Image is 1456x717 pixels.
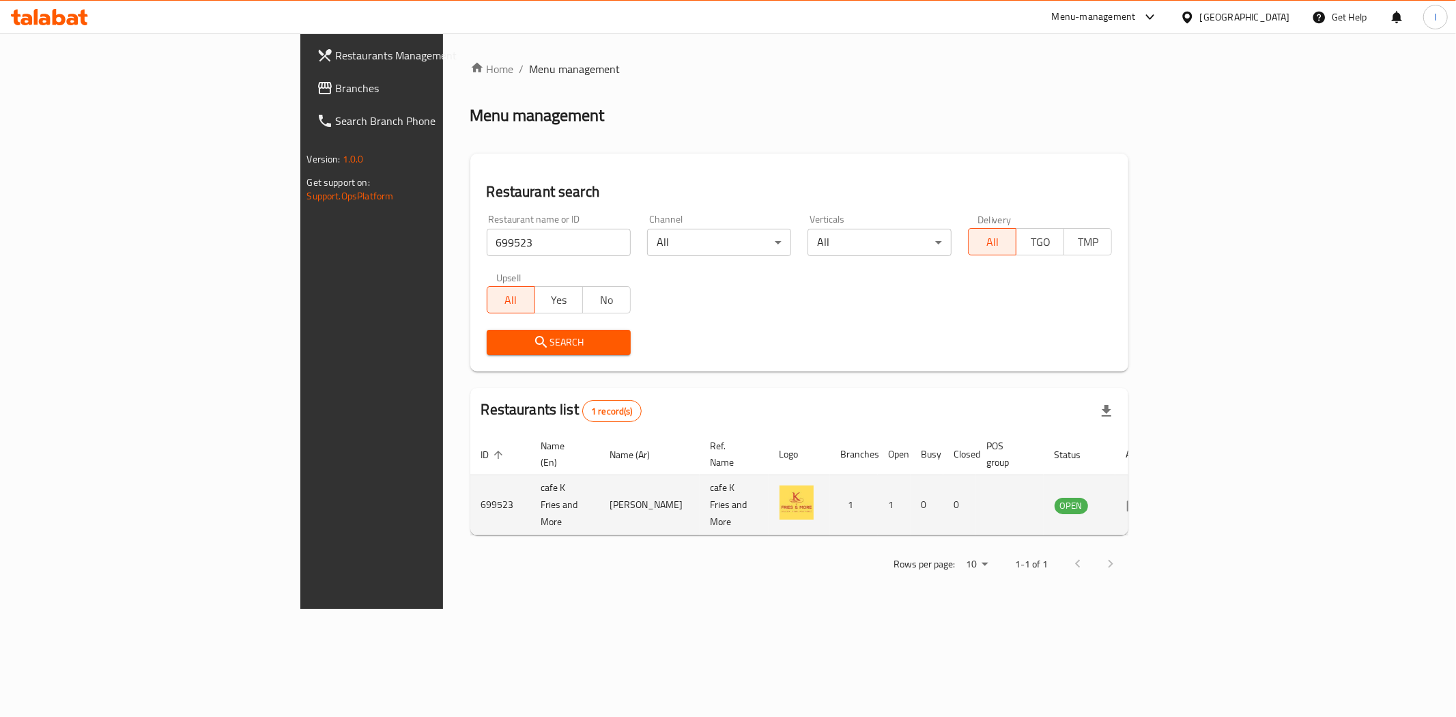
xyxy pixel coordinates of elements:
[808,229,952,256] div: All
[530,61,620,77] span: Menu management
[968,228,1016,255] button: All
[1115,434,1162,475] th: Action
[830,434,878,475] th: Branches
[943,434,976,475] th: Closed
[1022,232,1059,252] span: TGO
[987,438,1027,470] span: POS group
[977,214,1012,224] label: Delivery
[336,47,532,64] span: Restaurants Management
[711,438,752,470] span: Ref. Name
[470,434,1162,535] table: enhanced table
[960,554,993,575] div: Rows per page:
[1015,556,1048,573] p: 1-1 of 1
[541,438,583,470] span: Name (En)
[582,400,642,422] div: Total records count
[481,447,507,463] span: ID
[487,286,535,313] button: All
[599,475,700,535] td: [PERSON_NAME]
[498,334,620,351] span: Search
[1200,10,1290,25] div: [GEOGRAPHIC_DATA]
[1055,447,1099,463] span: Status
[583,405,641,418] span: 1 record(s)
[496,272,522,282] label: Upsell
[1052,9,1136,25] div: Menu-management
[769,434,830,475] th: Logo
[481,399,642,422] h2: Restaurants list
[307,173,370,191] span: Get support on:
[541,290,577,310] span: Yes
[1434,10,1436,25] span: I
[487,229,631,256] input: Search for restaurant name or ID..
[1016,228,1064,255] button: TGO
[911,475,943,535] td: 0
[306,72,543,104] a: Branches
[534,286,583,313] button: Yes
[307,187,394,205] a: Support.OpsPlatform
[487,330,631,355] button: Search
[530,475,599,535] td: cafe K Fries and More
[336,80,532,96] span: Branches
[470,61,1129,77] nav: breadcrumb
[307,150,341,168] span: Version:
[878,475,911,535] td: 1
[1055,498,1088,514] span: OPEN
[700,475,769,535] td: cafe K Fries and More
[343,150,364,168] span: 1.0.0
[306,104,543,137] a: Search Branch Phone
[830,475,878,535] td: 1
[1055,498,1088,514] div: OPEN
[1064,228,1112,255] button: TMP
[588,290,625,310] span: No
[647,229,791,256] div: All
[974,232,1011,252] span: All
[470,104,605,126] h2: Menu management
[780,486,814,520] img: cafe K Fries and More
[943,475,976,535] td: 0
[1126,497,1152,514] div: Menu
[487,182,1113,202] h2: Restaurant search
[582,286,631,313] button: No
[911,434,943,475] th: Busy
[493,290,530,310] span: All
[336,113,532,129] span: Search Branch Phone
[878,434,911,475] th: Open
[306,39,543,72] a: Restaurants Management
[1070,232,1107,252] span: TMP
[610,447,668,463] span: Name (Ar)
[1090,395,1123,427] div: Export file
[894,556,955,573] p: Rows per page:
